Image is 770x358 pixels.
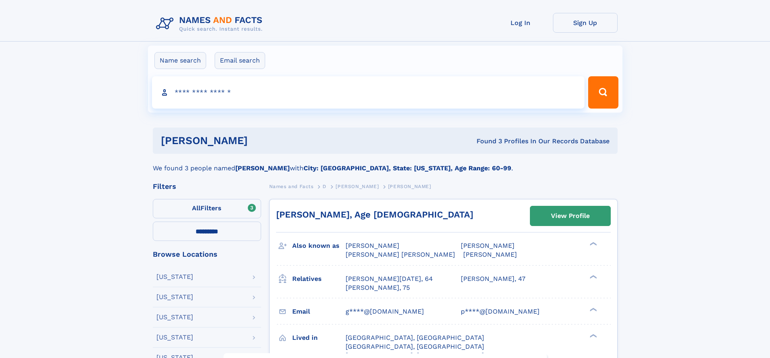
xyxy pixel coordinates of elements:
[346,274,433,283] a: [PERSON_NAME][DATE], 64
[553,13,618,33] a: Sign Up
[588,307,597,312] div: ❯
[153,199,261,218] label: Filters
[154,52,206,69] label: Name search
[292,331,346,345] h3: Lived in
[362,137,610,146] div: Found 3 Profiles In Our Records Database
[346,251,455,258] span: [PERSON_NAME] [PERSON_NAME]
[235,164,290,172] b: [PERSON_NAME]
[463,251,517,258] span: [PERSON_NAME]
[192,204,200,212] span: All
[346,242,399,249] span: [PERSON_NAME]
[153,251,261,258] div: Browse Locations
[335,181,379,191] a: [PERSON_NAME]
[388,184,431,189] span: [PERSON_NAME]
[215,52,265,69] label: Email search
[153,154,618,173] div: We found 3 people named with .
[346,283,410,292] a: [PERSON_NAME], 75
[461,242,515,249] span: [PERSON_NAME]
[153,183,261,190] div: Filters
[551,207,590,225] div: View Profile
[530,206,610,226] a: View Profile
[156,294,193,300] div: [US_STATE]
[161,136,362,146] h1: [PERSON_NAME]
[588,333,597,338] div: ❯
[346,334,484,341] span: [GEOGRAPHIC_DATA], [GEOGRAPHIC_DATA]
[156,334,193,341] div: [US_STATE]
[292,272,346,286] h3: Relatives
[461,274,525,283] a: [PERSON_NAME], 47
[588,241,597,247] div: ❯
[152,76,585,109] input: search input
[292,305,346,318] h3: Email
[276,209,473,220] a: [PERSON_NAME], Age [DEMOGRAPHIC_DATA]
[292,239,346,253] h3: Also known as
[156,274,193,280] div: [US_STATE]
[269,181,314,191] a: Names and Facts
[335,184,379,189] span: [PERSON_NAME]
[588,274,597,279] div: ❯
[304,164,511,172] b: City: [GEOGRAPHIC_DATA], State: [US_STATE], Age Range: 60-99
[156,314,193,320] div: [US_STATE]
[588,76,618,109] button: Search Button
[323,184,327,189] span: D
[153,13,269,35] img: Logo Names and Facts
[488,13,553,33] a: Log In
[323,181,327,191] a: D
[346,343,484,350] span: [GEOGRAPHIC_DATA], [GEOGRAPHIC_DATA]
